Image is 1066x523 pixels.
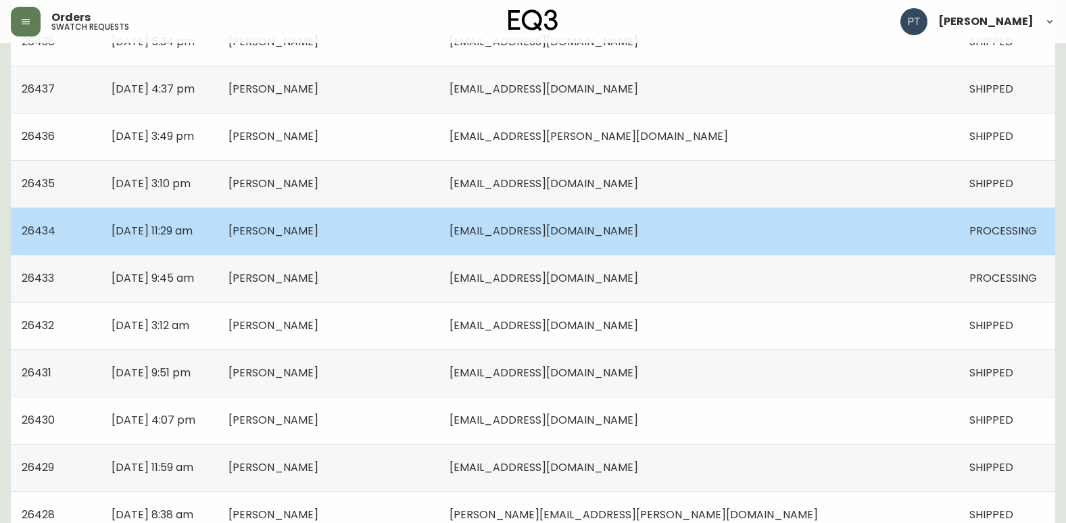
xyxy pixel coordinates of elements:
[450,81,638,97] span: [EMAIL_ADDRESS][DOMAIN_NAME]
[450,507,818,522] span: [PERSON_NAME][EMAIL_ADDRESS][PERSON_NAME][DOMAIN_NAME]
[22,459,54,475] span: 26429
[51,12,91,23] span: Orders
[228,412,318,428] span: [PERSON_NAME]
[22,412,55,428] span: 26430
[969,81,1013,97] span: SHIPPED
[51,23,129,31] h5: swatch requests
[228,270,318,286] span: [PERSON_NAME]
[969,223,1037,239] span: PROCESSING
[112,365,191,380] span: [DATE] 9:51 pm
[228,318,318,333] span: [PERSON_NAME]
[450,223,638,239] span: [EMAIL_ADDRESS][DOMAIN_NAME]
[450,412,638,428] span: [EMAIL_ADDRESS][DOMAIN_NAME]
[228,459,318,475] span: [PERSON_NAME]
[450,365,638,380] span: [EMAIL_ADDRESS][DOMAIN_NAME]
[112,223,193,239] span: [DATE] 11:29 am
[969,412,1013,428] span: SHIPPED
[969,176,1013,191] span: SHIPPED
[228,507,318,522] span: [PERSON_NAME]
[22,365,51,380] span: 26431
[969,128,1013,144] span: SHIPPED
[22,81,55,97] span: 26437
[450,270,638,286] span: [EMAIL_ADDRESS][DOMAIN_NAME]
[969,507,1013,522] span: SHIPPED
[969,365,1013,380] span: SHIPPED
[508,9,558,31] img: logo
[969,459,1013,475] span: SHIPPED
[22,318,54,333] span: 26432
[22,176,55,191] span: 26435
[900,8,927,35] img: 986dcd8e1aab7847125929f325458823
[112,270,194,286] span: [DATE] 9:45 am
[112,81,195,97] span: [DATE] 4:37 pm
[969,270,1037,286] span: PROCESSING
[228,128,318,144] span: [PERSON_NAME]
[112,318,189,333] span: [DATE] 3:12 am
[22,223,55,239] span: 26434
[969,318,1013,333] span: SHIPPED
[112,176,191,191] span: [DATE] 3:10 pm
[938,16,1034,27] span: [PERSON_NAME]
[450,128,728,144] span: [EMAIL_ADDRESS][PERSON_NAME][DOMAIN_NAME]
[112,459,193,475] span: [DATE] 11:59 am
[112,128,194,144] span: [DATE] 3:49 pm
[450,459,638,475] span: [EMAIL_ADDRESS][DOMAIN_NAME]
[22,270,54,286] span: 26433
[22,128,55,144] span: 26436
[228,81,318,97] span: [PERSON_NAME]
[228,176,318,191] span: [PERSON_NAME]
[22,507,55,522] span: 26428
[112,412,195,428] span: [DATE] 4:07 pm
[450,318,638,333] span: [EMAIL_ADDRESS][DOMAIN_NAME]
[112,507,193,522] span: [DATE] 8:38 am
[228,223,318,239] span: [PERSON_NAME]
[228,365,318,380] span: [PERSON_NAME]
[450,176,638,191] span: [EMAIL_ADDRESS][DOMAIN_NAME]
